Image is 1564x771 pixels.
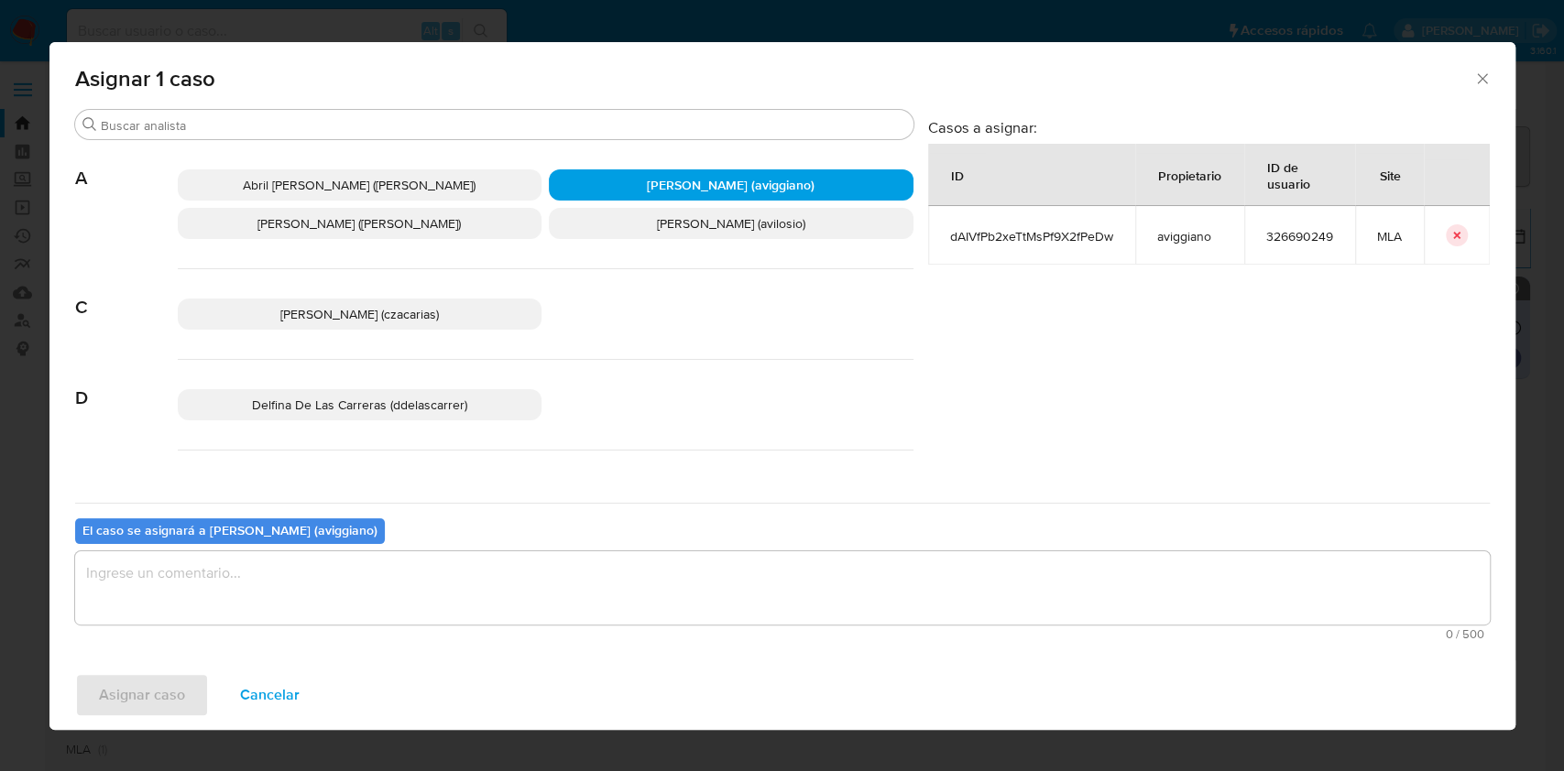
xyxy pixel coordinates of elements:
button: icon-button [1446,224,1468,246]
div: ID [929,153,986,197]
span: Máximo 500 caracteres [81,628,1484,640]
div: [PERSON_NAME] (czacarias) [178,299,542,330]
div: [PERSON_NAME] (avilosio) [549,208,913,239]
span: [PERSON_NAME] ([PERSON_NAME]) [257,214,461,233]
span: Delfina De Las Carreras (ddelascarrer) [252,396,467,414]
b: El caso se asignará a [PERSON_NAME] (aviggiano) [82,521,377,539]
span: Abril [PERSON_NAME] ([PERSON_NAME]) [243,176,476,194]
h3: Casos a asignar: [928,118,1490,136]
span: D [75,360,178,409]
button: Buscar [82,117,97,132]
span: [PERSON_NAME] (czacarias) [280,305,439,323]
div: ID de usuario [1245,145,1354,205]
div: [PERSON_NAME] (aviggiano) [549,169,913,201]
span: MLA [1377,228,1402,244]
button: Cerrar ventana [1473,70,1490,86]
span: [PERSON_NAME] (avilosio) [657,214,805,233]
div: Propietario [1136,153,1243,197]
span: [PERSON_NAME] (aviggiano) [647,176,815,194]
div: assign-modal [49,42,1515,730]
div: [PERSON_NAME] ([PERSON_NAME]) [178,208,542,239]
div: Abril [PERSON_NAME] ([PERSON_NAME]) [178,169,542,201]
button: Cancelar [216,673,323,717]
span: C [75,269,178,319]
span: dAIVfPb2xeTtMsPf9X2fPeDw [950,228,1113,244]
input: Buscar analista [101,117,906,134]
span: A [75,140,178,190]
div: Site [1358,153,1423,197]
span: aviggiano [1157,228,1222,244]
span: Asignar 1 caso [75,68,1474,90]
span: 326690249 [1266,228,1333,244]
span: E [75,451,178,500]
span: Cancelar [240,675,300,715]
div: Delfina De Las Carreras (ddelascarrer) [178,389,542,420]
